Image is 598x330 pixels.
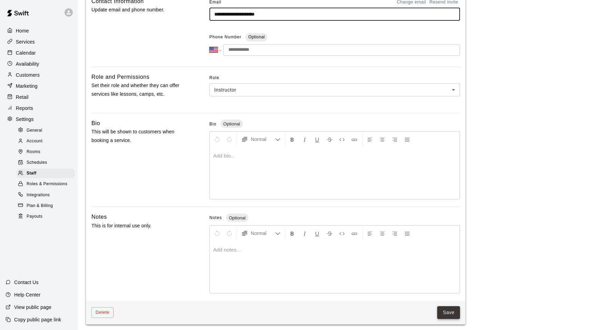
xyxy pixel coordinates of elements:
span: Integrations [27,192,50,199]
a: Customers [6,70,72,80]
a: Payouts [17,211,78,222]
button: Right Align [389,133,401,145]
p: Marketing [16,83,38,89]
button: Redo [224,227,235,239]
span: Normal [251,136,275,143]
a: Marketing [6,81,72,91]
span: Payouts [27,213,42,220]
button: Formatting Options [238,133,283,145]
div: Rooms [17,147,75,157]
div: Account [17,136,75,146]
span: Notes [209,215,222,220]
a: General [17,125,78,136]
p: Availability [16,60,39,67]
span: Optional [248,35,265,39]
span: Role [209,73,460,84]
button: Justify Align [401,227,413,239]
a: Account [17,136,78,147]
p: Update email and phone number. [91,6,187,14]
p: Set their role and whether they can offer services like lessons, camps, etc. [91,81,187,98]
a: Plan & Billing [17,200,78,211]
button: Save [437,306,460,319]
button: Justify Align [401,133,413,145]
button: Format Bold [286,133,298,145]
span: General [27,127,42,134]
span: Schedules [27,159,47,166]
p: Retail [16,94,29,101]
div: Staff [17,169,75,178]
a: Settings [6,114,72,124]
div: Schedules [17,158,75,168]
a: Staff [17,168,78,179]
button: Right Align [389,227,401,239]
button: Left Align [364,227,376,239]
button: Undo [211,227,223,239]
span: Roles & Permissions [27,181,67,188]
button: Center Align [376,133,388,145]
p: Contact Us [14,279,39,286]
a: Services [6,37,72,47]
button: Format Underline [311,133,323,145]
h6: Role and Permissions [91,73,149,82]
button: Format Strikethrough [324,133,335,145]
span: Bio [209,122,216,126]
span: Normal [251,230,275,237]
button: Format Bold [286,227,298,239]
div: Instructor [209,83,460,96]
div: Integrations [17,190,75,200]
p: View public page [14,304,51,311]
a: Integrations [17,190,78,200]
p: Help Center [14,291,40,298]
span: Optional [220,121,243,126]
button: Insert Code [336,227,348,239]
span: Rooms [27,149,40,155]
button: Format Italics [299,133,311,145]
p: Services [16,38,35,45]
a: Calendar [6,48,72,58]
a: Home [6,26,72,36]
button: Insert Link [349,227,360,239]
div: Plan & Billing [17,201,75,211]
p: Copy public page link [14,316,61,323]
p: Customers [16,72,40,78]
button: Delete [91,307,114,318]
button: Formatting Options [238,227,283,239]
p: This will be shown to customers when booking a service. [91,128,187,145]
button: Center Align [376,227,388,239]
span: Plan & Billing [27,202,53,209]
a: Availability [6,59,72,69]
h6: Bio [91,119,100,128]
button: Format Strikethrough [324,227,335,239]
p: Calendar [16,49,36,56]
div: General [17,126,75,135]
span: Optional [226,215,248,220]
button: Format Underline [311,227,323,239]
a: Schedules [17,158,78,168]
a: Reports [6,103,72,113]
button: Redo [224,133,235,145]
p: Settings [16,116,34,123]
a: Retail [6,92,72,102]
a: Rooms [17,147,78,158]
div: Payouts [17,212,75,221]
span: Account [27,138,42,145]
span: Phone Number [209,32,242,43]
span: Staff [27,170,37,177]
button: Undo [211,133,223,145]
div: Roles & Permissions [17,179,75,189]
h6: Notes [91,213,107,221]
a: Roles & Permissions [17,179,78,190]
p: Reports [16,105,33,112]
p: This is for internal use only. [91,221,187,230]
button: Insert Code [336,133,348,145]
p: Home [16,27,29,34]
button: Left Align [364,133,376,145]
